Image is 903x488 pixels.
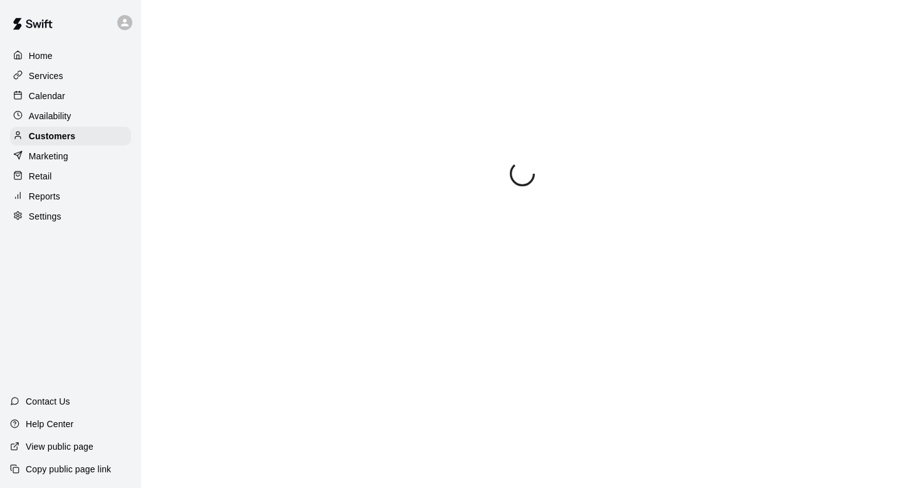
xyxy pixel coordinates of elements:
[10,46,131,65] a: Home
[10,207,131,226] a: Settings
[29,90,65,102] p: Calendar
[29,210,61,223] p: Settings
[29,110,71,122] p: Availability
[29,50,53,62] p: Home
[26,463,111,475] p: Copy public page link
[26,395,70,408] p: Contact Us
[10,87,131,105] a: Calendar
[10,147,131,166] a: Marketing
[29,70,63,82] p: Services
[26,440,93,453] p: View public page
[29,130,75,142] p: Customers
[29,170,52,183] p: Retail
[10,187,131,206] a: Reports
[10,66,131,85] a: Services
[29,190,60,203] p: Reports
[10,167,131,186] a: Retail
[10,107,131,125] a: Availability
[26,418,73,430] p: Help Center
[10,127,131,146] a: Customers
[29,150,68,162] p: Marketing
